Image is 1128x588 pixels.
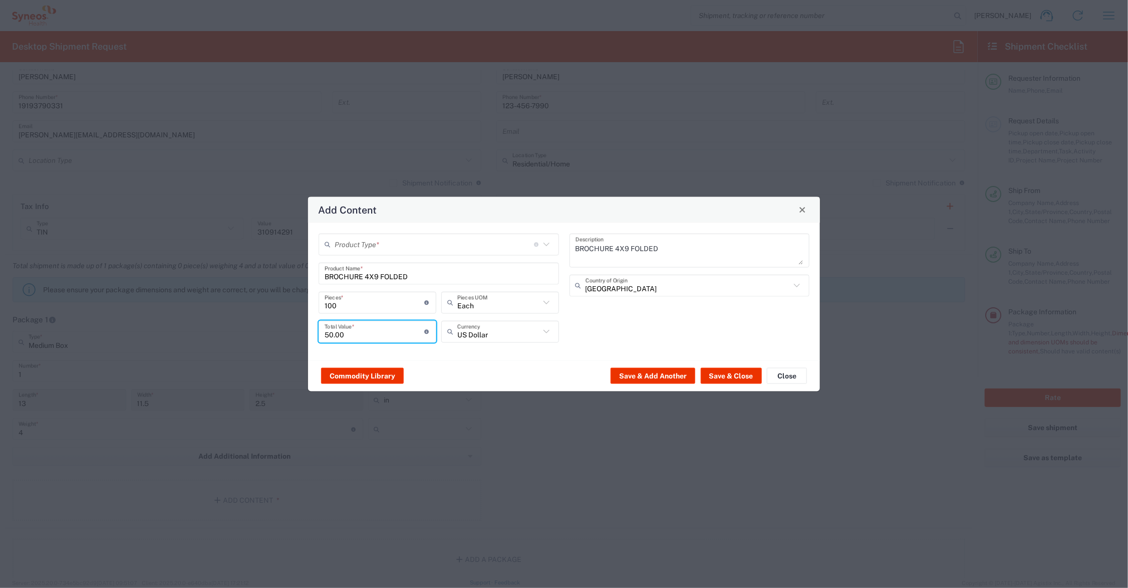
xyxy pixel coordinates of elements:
[611,368,695,384] button: Save & Add Another
[321,368,404,384] button: Commodity Library
[701,368,762,384] button: Save & Close
[767,368,807,384] button: Close
[795,203,809,217] button: Close
[319,203,377,217] h4: Add Content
